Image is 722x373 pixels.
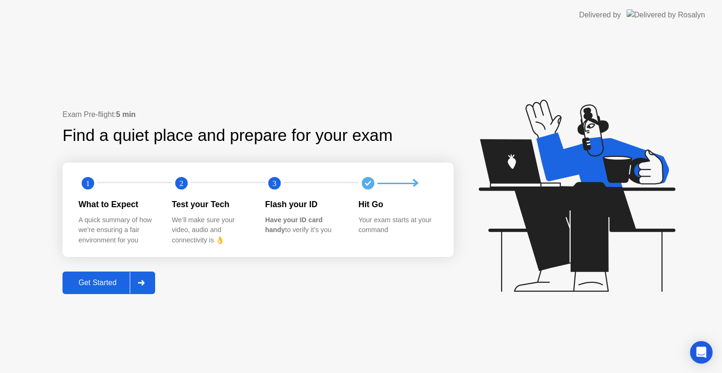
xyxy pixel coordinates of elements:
b: 5 min [116,110,136,118]
div: Test your Tech [172,198,251,210]
div: Delivered by [579,9,621,21]
div: Hit Go [359,198,437,210]
div: Flash your ID [265,198,344,210]
div: Find a quiet place and prepare for your exam [63,123,394,148]
div: We’ll make sure your video, audio and connectivity is 👌 [172,215,251,246]
div: A quick summary of how we’re ensuring a fair environment for you [78,215,157,246]
text: 1 [86,179,90,188]
div: Exam Pre-flight: [63,109,454,120]
img: Delivered by Rosalyn [627,9,705,20]
div: Your exam starts at your command [359,215,437,235]
text: 3 [273,179,276,188]
div: What to Expect [78,198,157,210]
b: Have your ID card handy [265,216,322,234]
div: Open Intercom Messenger [690,341,713,364]
button: Get Started [63,272,155,294]
div: Get Started [65,279,130,287]
text: 2 [179,179,183,188]
div: to verify it’s you [265,215,344,235]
